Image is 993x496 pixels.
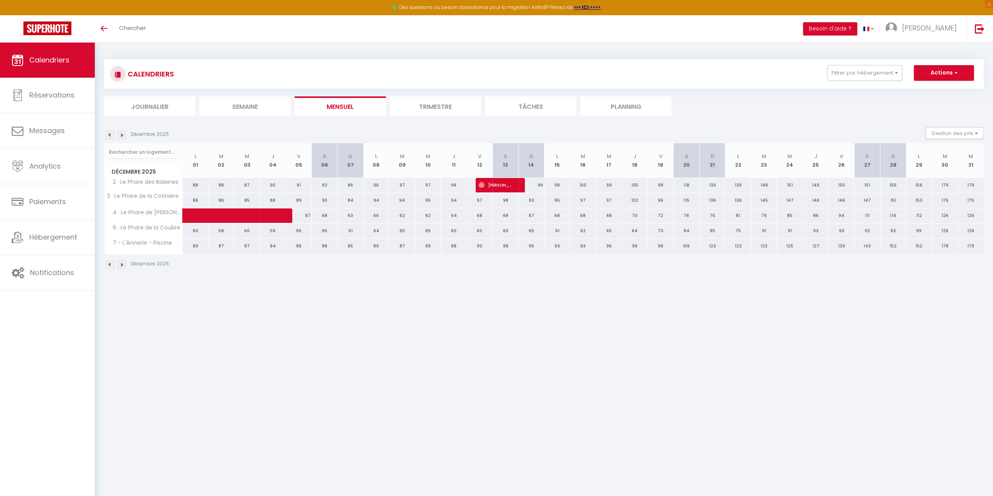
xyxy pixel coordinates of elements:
th: 30 [932,143,957,178]
a: >>> ICI <<<< [574,4,601,11]
th: 22 [725,143,751,178]
abbr: S [685,153,688,160]
div: 147 [777,193,803,208]
div: 93 [544,239,570,253]
div: 88 [208,178,234,192]
img: ... [885,22,897,34]
div: 65 [467,224,492,238]
abbr: S [865,153,869,160]
div: 93 [519,193,544,208]
div: 92 [312,178,338,192]
div: 70 [622,208,647,223]
abbr: J [271,153,274,160]
button: Actions [914,65,974,81]
div: 86 [286,239,311,253]
div: 178 [932,239,957,253]
div: 65 [286,224,311,238]
div: 93 [880,224,906,238]
span: [PERSON_NAME] [902,23,957,33]
th: 18 [622,143,647,178]
abbr: V [297,153,300,160]
div: 69 [492,224,518,238]
abbr: M [787,153,792,160]
div: 98 [544,178,570,192]
div: 81 [725,208,751,223]
abbr: V [840,153,843,160]
div: 87 [208,239,234,253]
div: 86 [183,193,208,208]
div: 145 [751,193,777,208]
div: 84 [260,239,286,253]
input: Rechercher un logement... [109,145,178,159]
div: 151 [854,178,880,192]
span: Réservations [29,90,75,100]
div: 97 [389,178,415,192]
div: 58 [208,224,234,238]
div: 118 [673,178,699,192]
div: 59 [260,224,286,238]
div: 148 [751,178,777,192]
div: 96 [363,178,389,192]
div: 64 [363,224,389,238]
span: 3 · Le Phare de la Cotinière [106,193,179,199]
th: 26 [828,143,854,178]
th: 24 [777,143,803,178]
abbr: D [891,153,895,160]
div: 88 [312,239,338,253]
div: 62 [570,224,596,238]
h3: CALENDRIERS [126,65,174,83]
div: 97 [415,178,441,192]
abbr: D [529,153,533,160]
div: 94 [828,208,854,223]
th: 05 [286,143,311,178]
div: 68 [312,208,338,223]
th: 29 [906,143,932,178]
div: 89 [286,193,311,208]
div: 126 [958,224,984,238]
span: Calendriers [29,55,69,65]
div: 156 [906,178,932,192]
li: Journalier [104,96,195,116]
div: 65 [519,224,544,238]
div: 89 [183,239,208,253]
th: 27 [854,143,880,178]
div: 89 [415,239,441,253]
div: 85 [777,208,803,223]
div: 91 [286,178,311,192]
span: [PERSON_NAME] [478,178,513,192]
th: 09 [389,143,415,178]
div: 68 [544,208,570,223]
div: 75 [725,224,751,238]
div: 85 [234,193,260,208]
div: 175 [958,193,984,208]
p: Décembre 2025 [131,260,169,268]
div: 86 [803,208,828,223]
span: Analytics [29,161,61,171]
div: 78 [673,208,699,223]
span: Hébergement [29,232,77,242]
div: 98 [648,178,673,192]
div: 95 [544,193,570,208]
li: Trimestre [390,96,481,116]
th: 13 [492,143,518,178]
div: 99 [596,178,622,192]
div: 99 [906,224,932,238]
th: 28 [880,143,906,178]
div: 72 [648,208,673,223]
th: 07 [338,143,363,178]
div: 93 [803,224,828,238]
div: 63 [338,208,363,223]
div: 84 [338,193,363,208]
abbr: J [814,153,817,160]
th: 12 [467,143,492,178]
div: 96 [441,178,467,192]
div: 136 [699,193,725,208]
th: 03 [234,143,260,178]
div: 97 [570,193,596,208]
th: 17 [596,143,622,178]
th: 01 [183,143,208,178]
div: 126 [958,208,984,223]
div: 179 [958,178,984,192]
a: Chercher [113,15,152,43]
div: 97 [596,193,622,208]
